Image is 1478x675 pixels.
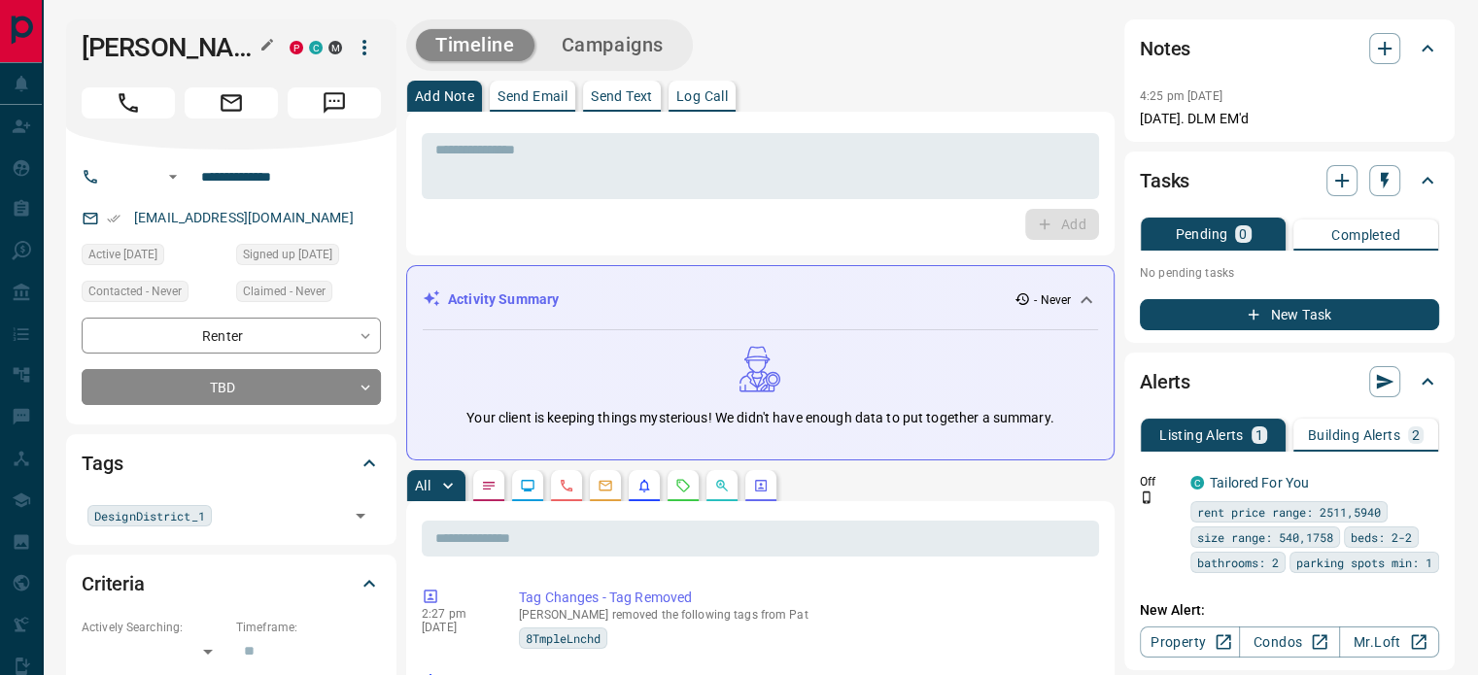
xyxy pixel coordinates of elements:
[328,41,342,54] div: mrloft.ca
[416,29,534,61] button: Timeline
[1159,428,1244,442] p: Listing Alerts
[520,478,535,493] svg: Lead Browsing Activity
[82,568,145,599] h2: Criteria
[107,212,120,225] svg: Email Verified
[82,87,175,118] span: Call
[1296,553,1432,572] span: parking spots min: 1
[675,478,691,493] svg: Requests
[1140,366,1190,397] h2: Alerts
[1034,291,1071,309] p: - Never
[82,369,381,405] div: TBD
[519,588,1091,608] p: Tag Changes - Tag Removed
[422,621,490,634] p: [DATE]
[1140,299,1439,330] button: New Task
[88,245,157,264] span: Active [DATE]
[290,41,303,54] div: property.ca
[1239,227,1247,241] p: 0
[1239,626,1339,658] a: Condos
[423,282,1098,318] div: Activity Summary- Never
[161,165,185,188] button: Open
[1210,475,1309,490] a: Tailored For You
[519,608,1091,622] p: [PERSON_NAME] removed the following tags from Pat
[591,89,653,103] p: Send Text
[88,282,182,301] span: Contacted - Never
[243,282,326,301] span: Claimed - Never
[448,289,559,310] p: Activity Summary
[676,89,728,103] p: Log Call
[1197,553,1279,572] span: bathrooms: 2
[481,478,497,493] svg: Notes
[636,478,652,493] svg: Listing Alerts
[1197,527,1333,547] span: size range: 540,1758
[1351,527,1412,547] span: beds: 2-2
[82,244,226,271] div: Thu Oct 26 2023
[1308,428,1400,442] p: Building Alerts
[243,245,332,264] span: Signed up [DATE]
[1197,502,1381,522] span: rent price range: 2511,5940
[542,29,683,61] button: Campaigns
[236,244,381,271] div: Mon Nov 11 2013
[1255,428,1263,442] p: 1
[598,478,613,493] svg: Emails
[82,560,381,607] div: Criteria
[236,619,381,636] p: Timeframe:
[1140,600,1439,621] p: New Alert:
[1175,227,1227,241] p: Pending
[1140,258,1439,287] p: No pending tasks
[82,619,226,636] p: Actively Searching:
[1140,157,1439,204] div: Tasks
[753,478,769,493] svg: Agent Actions
[94,506,205,525] span: DesignDistrict_1
[1140,25,1439,72] div: Notes
[1140,626,1240,658] a: Property
[526,628,601,648] span: 8TmpleLnchd
[1140,358,1439,405] div: Alerts
[134,210,354,225] a: [EMAIL_ADDRESS][DOMAIN_NAME]
[82,318,381,354] div: Renter
[466,408,1053,428] p: Your client is keeping things mysterious! We didn't have enough data to put together a summary.
[1140,33,1190,64] h2: Notes
[1140,89,1222,103] p: 4:25 pm [DATE]
[1140,165,1189,196] h2: Tasks
[82,440,381,487] div: Tags
[1412,428,1420,442] p: 2
[714,478,730,493] svg: Opportunities
[415,89,474,103] p: Add Note
[1140,490,1153,504] svg: Push Notification Only
[1331,228,1400,242] p: Completed
[422,607,490,621] p: 2:27 pm
[1140,473,1179,490] p: Off
[185,87,278,118] span: Email
[559,478,574,493] svg: Calls
[1339,626,1439,658] a: Mr.Loft
[498,89,567,103] p: Send Email
[288,87,381,118] span: Message
[82,448,122,479] h2: Tags
[1190,476,1204,489] div: condos.ca
[1140,109,1439,129] p: [DATE]. DLM EM'd
[415,479,430,492] p: All
[309,41,323,54] div: condos.ca
[82,32,260,63] h1: [PERSON_NAME]
[347,502,374,529] button: Open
